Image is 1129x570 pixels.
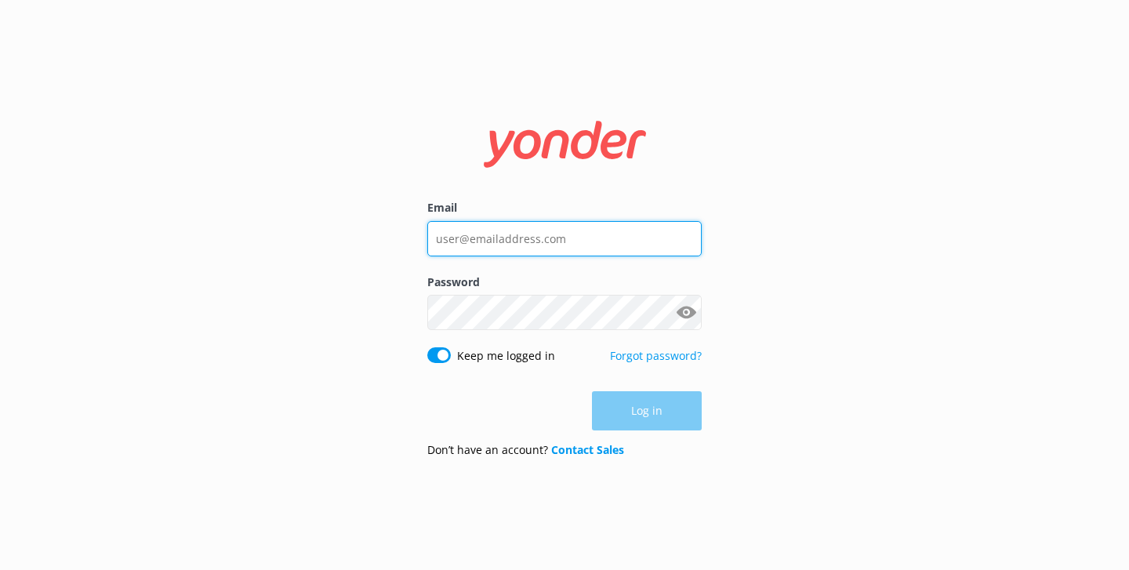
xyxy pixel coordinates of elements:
a: Forgot password? [610,348,702,363]
input: user@emailaddress.com [427,221,702,256]
p: Don’t have an account? [427,441,624,459]
a: Contact Sales [551,442,624,457]
button: Show password [670,297,702,329]
label: Email [427,199,702,216]
label: Keep me logged in [457,347,555,365]
label: Password [427,274,702,291]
